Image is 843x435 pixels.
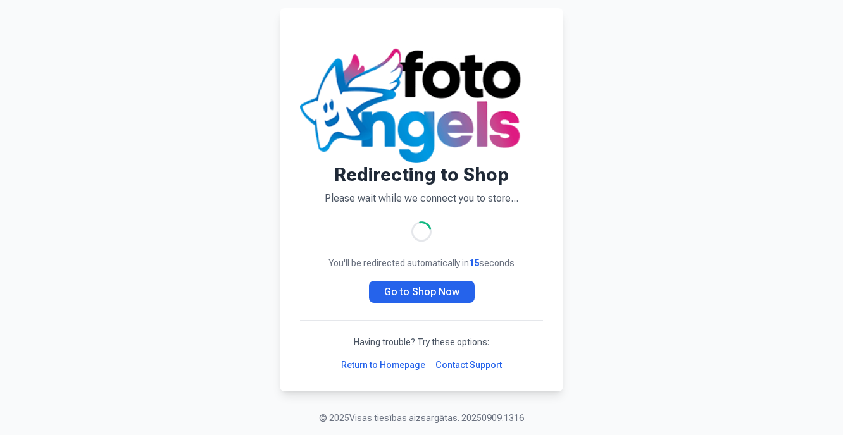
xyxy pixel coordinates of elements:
span: 15 [469,258,479,268]
a: Contact Support [435,358,502,371]
a: Return to Homepage [341,358,425,371]
p: © 2025 Visas tiesības aizsargātas. 20250909.1316 [319,412,524,424]
a: Go to Shop Now [369,281,475,303]
p: You'll be redirected automatically in seconds [300,257,543,269]
h1: Redirecting to Shop [300,163,543,186]
p: Having trouble? Try these options: [300,336,543,348]
p: Please wait while we connect you to store... [300,191,543,206]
